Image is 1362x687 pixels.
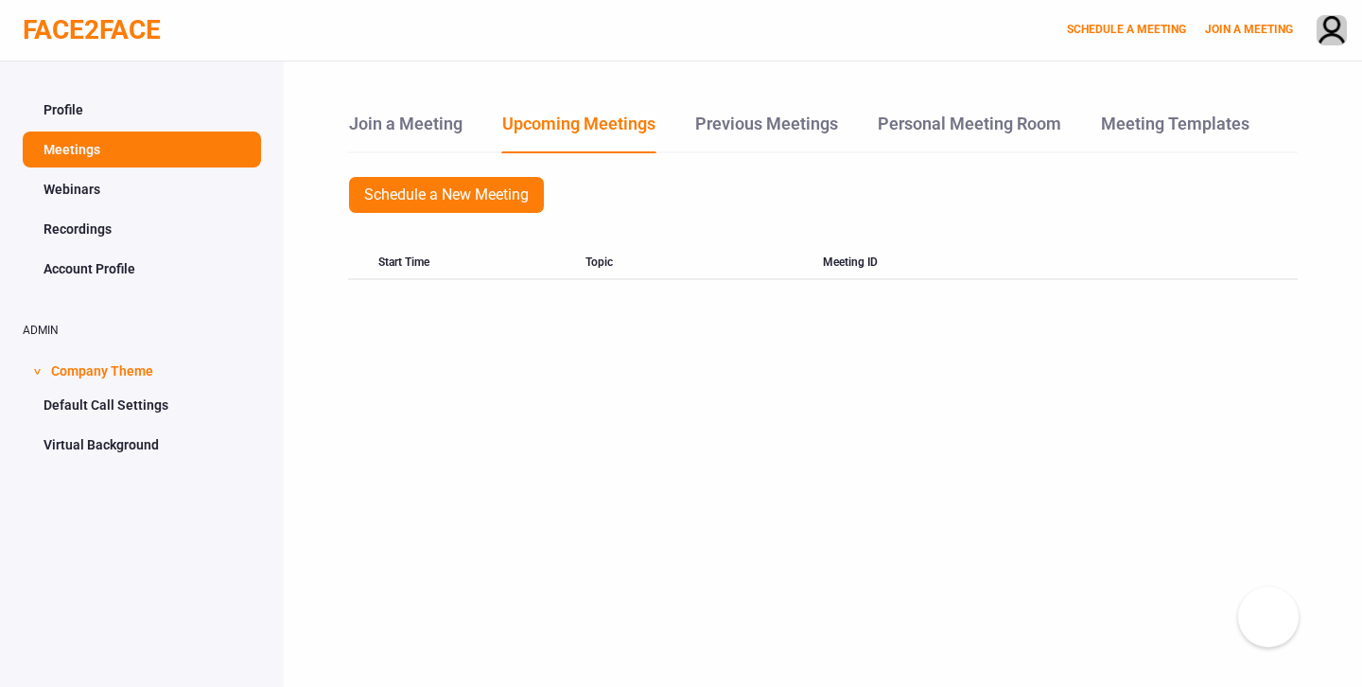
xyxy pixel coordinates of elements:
span: Company Theme [51,351,153,387]
a: Default Call Settings [23,387,261,423]
button: Knowledge Center Bot, also known as KC Bot is an onboarding assistant that allows you to see the ... [1238,587,1299,647]
a: Account Profile [23,251,261,287]
a: Schedule a New Meeting [348,176,545,214]
a: JOIN A MEETING [1205,23,1293,36]
a: Meeting Templates [1100,111,1250,151]
a: Meetings [23,132,261,167]
a: Virtual Background [23,427,261,463]
a: Upcoming Meetings [501,111,656,153]
a: Profile [23,92,261,128]
a: Personal Meeting Room [877,111,1062,151]
h2: ADMIN [23,325,261,337]
a: Join a Meeting [348,111,463,151]
div: Meeting ID [823,246,1060,280]
a: FACE2FACE [23,14,161,45]
div: Start Time [348,246,585,280]
a: Webinars [23,171,261,207]
a: Previous Meetings [694,111,839,151]
span: > [27,368,46,375]
a: Recordings [23,211,261,247]
img: avatar.710606db.png [1318,16,1346,47]
a: SCHEDULE A MEETING [1067,23,1186,36]
div: Topic [585,246,823,280]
